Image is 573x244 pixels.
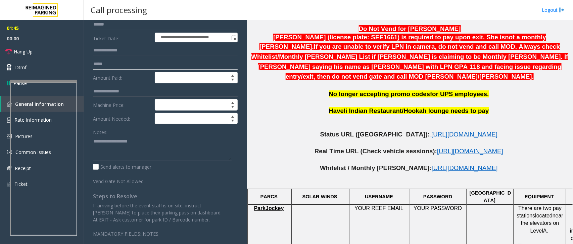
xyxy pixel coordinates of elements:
span: Decrease value [228,119,237,124]
span: Increase value [228,72,237,78]
span: Real Time URL (Check vehicle sessions): [315,148,437,155]
label: Machine Price: [91,99,153,111]
span: No longer accepting promo codes [329,90,430,97]
span: [URL][DOMAIN_NAME] [437,148,503,155]
label: Vend Gate Not Allowed [91,175,153,185]
span: Do Not Vend for [PERSON_NAME] [359,25,461,32]
u: MANDATORY FIELDS: NOTES [93,231,158,237]
span: Hang Up [14,48,33,55]
p: At EXIT - Ask customer for park ID / Barcode number. [93,216,238,223]
span: Haveli Indian Restaurant/Hookah lounge needs to pay [329,107,489,114]
h3: Call processing [87,2,150,18]
span: Increase value [228,113,237,119]
img: 'icon' [7,150,12,155]
img: 'icon' [7,181,11,187]
span: EQUIPMENT [525,194,554,199]
span: If you are unable to verify LPN in camera, do not vend and call MOD. Always check Whitelist/Month... [251,43,568,80]
a: [URL][DOMAIN_NAME] [431,132,497,137]
span: Status URL ([GEOGRAPHIC_DATA]): [320,131,430,138]
span: YOUR PASSWORD [414,205,462,211]
a: General Information [1,96,84,112]
h4: Steps to Resolve [93,193,238,200]
img: 'icon' [7,101,12,107]
a: [URL][DOMAIN_NAME] [432,166,498,171]
span: [PERSON_NAME] (license plate: SEE1661) is required to pay upon exit. She is [273,34,505,41]
span: PASSWORD [423,194,452,199]
img: 'icon' [7,166,11,170]
span: Dtmf [15,64,27,71]
span: A. [543,228,548,234]
label: Amount Paid: [91,72,153,83]
img: 'icon' [7,117,11,123]
span: located [535,213,553,218]
span: Whitelist / Monthly [PERSON_NAME]: [320,164,432,171]
span: USERNAME [365,194,393,199]
span: SOLAR WINDS [302,194,337,199]
span: near the elevators on Level [521,213,563,234]
label: Notes: [93,126,107,136]
span: Decrease value [228,78,237,83]
span: Increase value [228,99,237,105]
img: logout [559,6,565,13]
img: 'icon' [7,134,12,138]
span: PARCS [260,194,278,199]
span: [URL][DOMAIN_NAME] [431,131,497,138]
span: Toggle popup [230,33,237,42]
span: [GEOGRAPHIC_DATA] [470,190,511,203]
span: for UPS employees. [430,90,489,97]
label: Send alerts to manager [93,163,151,170]
label: Amount Needed: [91,113,153,124]
span: not a monthly [PERSON_NAME]. [259,34,546,50]
a: Logout [542,6,565,13]
a: [URL][DOMAIN_NAME] [437,149,503,154]
span: Decrease value [228,105,237,110]
label: Ticket Date: [91,33,153,43]
p: If arriving before the event staff is on site, instruct [PERSON_NAME] to place their parking pass... [93,202,238,216]
a: ParkJockey [254,206,284,211]
span: YOUR REEF EMAIL [354,205,403,211]
span: [URL][DOMAIN_NAME] [432,164,498,171]
span: There are two pay stations [517,205,562,218]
